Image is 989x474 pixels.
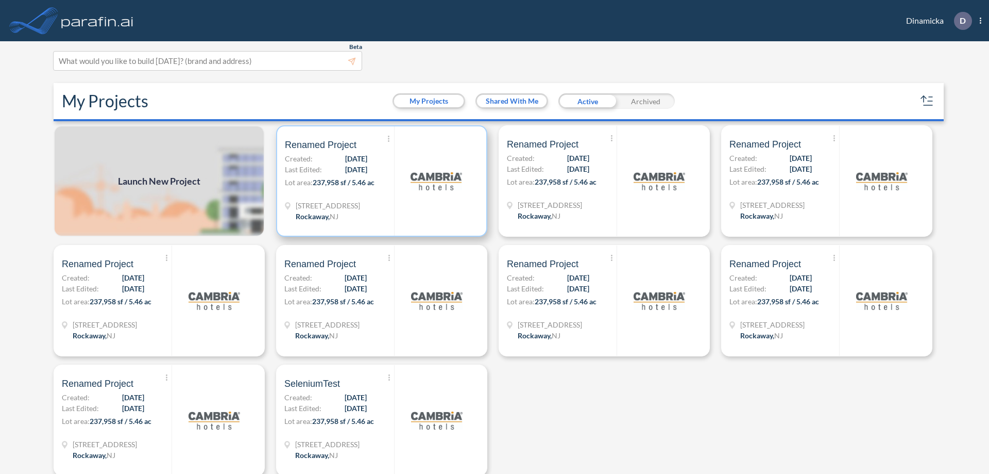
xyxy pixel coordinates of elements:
span: NJ [330,212,338,221]
span: NJ [552,211,560,220]
button: Shared With Me [477,95,547,107]
span: Renamed Project [729,258,801,270]
span: Last Edited: [62,283,99,294]
span: Renamed Project [62,378,133,390]
div: Dinamicka [891,12,981,30]
span: SeleniumTest [284,378,340,390]
span: [DATE] [790,164,812,174]
span: NJ [552,331,560,340]
span: NJ [774,331,783,340]
h2: My Projects [62,91,148,111]
span: Last Edited: [284,403,321,414]
span: 321 Mt Hope Ave [295,319,360,330]
span: [DATE] [345,153,367,164]
span: [DATE] [122,392,144,403]
div: Rockaway, NJ [740,210,783,221]
span: NJ [329,451,338,460]
span: Rockaway , [295,331,329,340]
span: Lot area: [284,417,312,426]
span: 321 Mt Hope Ave [518,319,582,330]
span: Renamed Project [507,258,578,270]
span: Created: [507,153,535,164]
img: add [54,125,265,237]
span: Last Edited: [729,283,766,294]
span: NJ [329,331,338,340]
span: Renamed Project [62,258,133,270]
span: Rockaway , [73,451,107,460]
span: Launch New Project [118,174,200,188]
p: D [960,16,966,25]
span: [DATE] [122,272,144,283]
span: Lot area: [284,297,312,306]
span: [DATE] [567,283,589,294]
span: 237,958 sf / 5.46 ac [313,178,374,187]
span: NJ [107,331,115,340]
span: 237,958 sf / 5.46 ac [90,297,151,306]
span: [DATE] [345,392,367,403]
span: [DATE] [345,403,367,414]
a: Launch New Project [54,125,265,237]
span: Rockaway , [295,451,329,460]
img: logo [856,155,908,207]
img: logo [411,275,463,326]
div: Rockaway, NJ [518,330,560,341]
span: 237,958 sf / 5.46 ac [312,417,374,426]
span: 237,958 sf / 5.46 ac [535,297,596,306]
div: Rockaway, NJ [73,330,115,341]
span: Rockaway , [73,331,107,340]
span: Renamed Project [729,138,801,151]
span: Created: [507,272,535,283]
span: 237,958 sf / 5.46 ac [535,177,596,186]
button: sort [919,93,935,109]
span: Lot area: [507,177,535,186]
span: Created: [729,272,757,283]
div: Active [558,93,617,109]
span: Created: [62,392,90,403]
span: Renamed Project [285,139,356,151]
span: Created: [285,153,313,164]
span: Rockaway , [740,331,774,340]
span: [DATE] [122,403,144,414]
span: 321 Mt Hope Ave [740,200,805,210]
span: [DATE] [790,153,812,164]
span: 321 Mt Hope Ave [296,200,360,211]
span: 237,958 sf / 5.46 ac [90,417,151,426]
div: Archived [617,93,675,109]
span: [DATE] [567,153,589,164]
span: 321 Mt Hope Ave [518,200,582,210]
span: Rockaway , [296,212,330,221]
img: logo [189,275,240,326]
span: Created: [729,153,757,164]
span: 321 Mt Hope Ave [740,319,805,330]
span: [DATE] [345,272,367,283]
span: Lot area: [729,297,757,306]
img: logo [411,155,462,207]
span: Rockaway , [518,331,552,340]
span: Rockaway , [740,211,774,220]
span: Lot area: [62,297,90,306]
span: Renamed Project [284,258,356,270]
span: [DATE] [345,164,367,175]
div: Rockaway, NJ [740,330,783,341]
span: 321 Mt Hope Ave [73,319,137,330]
span: Rockaway , [518,211,552,220]
span: Renamed Project [507,138,578,151]
span: [DATE] [567,272,589,283]
span: [DATE] [122,283,144,294]
button: My Projects [394,95,464,107]
span: 237,958 sf / 5.46 ac [757,297,819,306]
span: NJ [774,211,783,220]
span: [DATE] [790,272,812,283]
span: Lot area: [507,297,535,306]
span: [DATE] [790,283,812,294]
span: Last Edited: [507,164,544,174]
span: Beta [349,43,362,51]
div: Rockaway, NJ [295,450,338,461]
img: logo [856,275,908,326]
img: logo [634,275,685,326]
img: logo [59,10,135,31]
span: Last Edited: [507,283,544,294]
span: Last Edited: [285,164,322,175]
img: logo [411,395,463,446]
img: logo [189,395,240,446]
